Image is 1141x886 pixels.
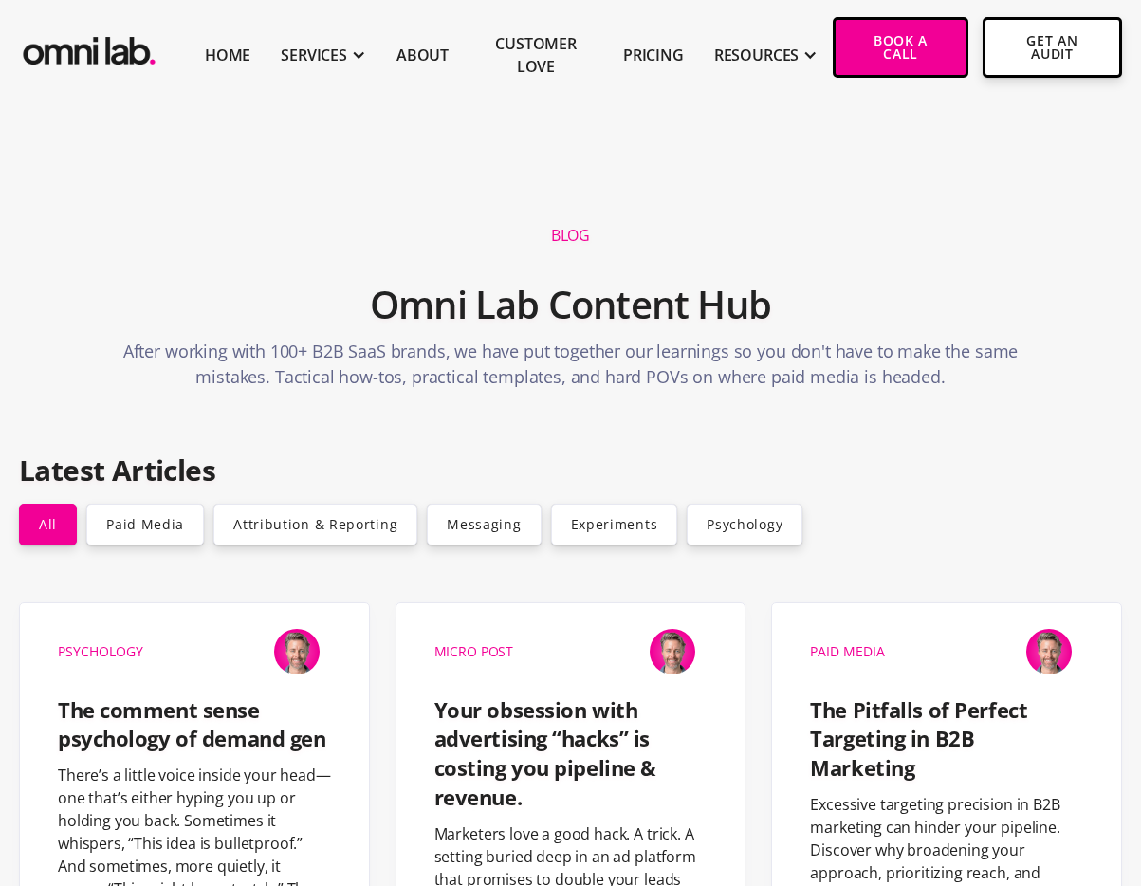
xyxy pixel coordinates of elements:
[19,452,1122,489] h2: Latest Articles
[714,44,800,66] div: RESOURCES
[434,684,708,812] a: Your obsession with advertising “hacks” is costing you pipeline & revenue.
[19,24,159,69] a: home
[58,695,331,754] h4: The comment sense psychology of demand gen
[434,638,513,664] div: Micro Post
[479,32,593,78] a: Customer Love
[833,17,968,78] a: Book a Call
[396,44,449,66] a: About
[800,666,1141,886] iframe: Chat Widget
[58,684,331,754] a: The comment sense psychology of demand gen
[638,618,707,686] img: Jason Steele
[58,645,143,658] div: Psychology
[687,504,802,545] a: Psychology
[205,44,250,66] a: Home
[370,270,771,339] h2: Omni Lab Content Hub
[551,504,678,545] a: Experiments
[983,17,1122,78] a: Get An Audit
[551,226,590,246] h1: Blog
[19,24,159,69] img: Omni Lab: B2B SaaS Demand Generation Agency
[58,636,143,668] a: Psychology
[1015,618,1083,686] img: Jason Steele
[19,504,77,545] a: all
[213,504,417,545] a: Attribution & Reporting
[810,636,885,668] a: Paid Media
[427,504,541,545] a: Messaging
[434,695,708,812] h4: Your obsession with advertising “hacks” is costing you pipeline & revenue.
[86,504,204,545] a: Paid Media
[810,645,885,658] div: Paid Media
[263,618,331,686] img: Jason Steele
[281,44,347,66] div: SERVICES
[623,44,684,66] a: Pricing
[120,339,1022,399] p: After working with 100+ B2B SaaS brands, we have put together our learnings so you don't have to ...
